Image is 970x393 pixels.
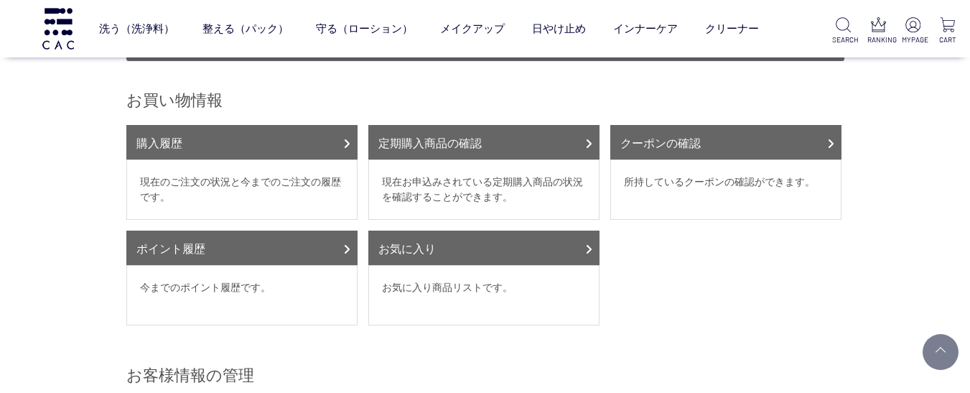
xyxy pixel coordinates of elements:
[832,34,854,45] p: SEARCH
[610,159,841,220] dd: 所持しているクーポンの確認ができます。
[936,17,959,45] a: CART
[316,9,413,47] a: 守る（ローション）
[202,9,289,47] a: 整える（パック）
[867,34,890,45] p: RANKING
[126,265,358,325] dd: 今までのポイント履歴です。
[368,159,600,220] dd: 現在お申込みされている定期購入商品の状況を確認することができます。
[40,8,76,49] img: logo
[440,9,505,47] a: メイクアップ
[368,125,600,159] a: 定期購入商品の確認
[613,9,678,47] a: インナーケア
[126,159,358,220] dd: 現在のご注文の状況と今までのご注文の履歴です。
[368,265,600,325] dd: お気に入り商品リストです。
[126,365,844,386] h2: お客様情報の管理
[936,34,959,45] p: CART
[99,9,174,47] a: 洗う（洗浄料）
[867,17,890,45] a: RANKING
[126,125,358,159] a: 購入履歴
[126,90,844,111] h2: お買い物情報
[902,17,924,45] a: MYPAGE
[532,9,586,47] a: 日やけ止め
[705,9,759,47] a: クリーナー
[902,34,924,45] p: MYPAGE
[126,231,358,265] a: ポイント履歴
[610,125,841,159] a: クーポンの確認
[368,231,600,265] a: お気に入り
[832,17,854,45] a: SEARCH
